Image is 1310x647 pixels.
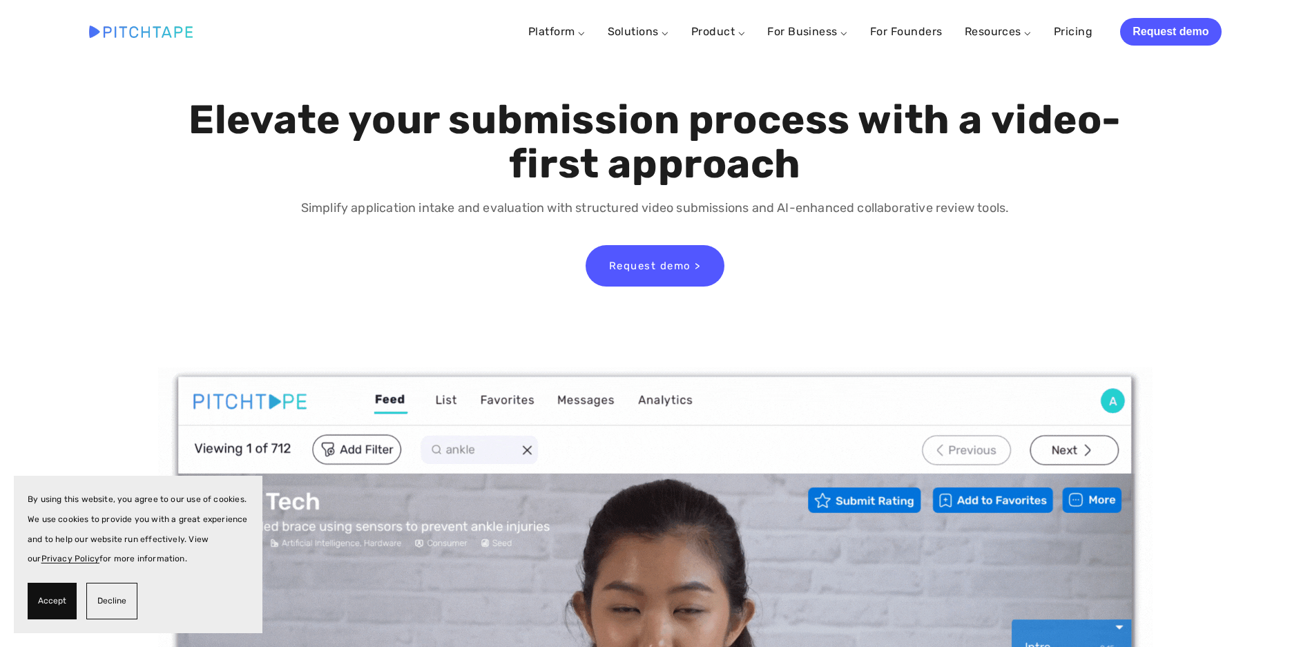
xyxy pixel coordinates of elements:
[185,198,1125,218] p: Simplify application intake and evaluation with structured video submissions and AI-enhanced coll...
[870,19,943,44] a: For Founders
[86,583,137,619] button: Decline
[965,25,1032,38] a: Resources ⌵
[528,25,586,38] a: Platform ⌵
[97,591,126,611] span: Decline
[89,26,193,37] img: Pitchtape | Video Submission Management Software
[185,98,1125,186] h1: Elevate your submission process with a video-first approach
[767,25,848,38] a: For Business ⌵
[608,25,669,38] a: Solutions ⌵
[691,25,745,38] a: Product ⌵
[38,591,66,611] span: Accept
[1120,18,1221,46] a: Request demo
[28,583,77,619] button: Accept
[14,476,262,633] section: Cookie banner
[28,490,249,569] p: By using this website, you agree to our use of cookies. We use cookies to provide you with a grea...
[586,245,724,287] a: Request demo >
[41,554,100,563] a: Privacy Policy
[1054,19,1092,44] a: Pricing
